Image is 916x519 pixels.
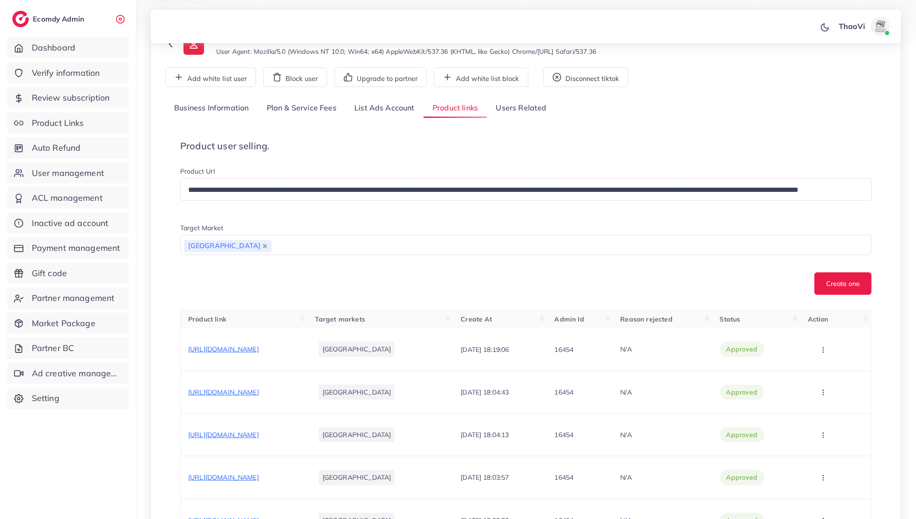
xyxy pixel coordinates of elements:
[871,17,890,36] img: avatar
[434,67,528,87] button: Add white list block
[184,240,271,252] span: [GEOGRAPHIC_DATA]
[180,223,223,233] label: Target Market
[32,217,109,229] span: Inactive ad account
[555,344,574,355] p: 16454
[319,342,395,357] li: [GEOGRAPHIC_DATA]
[32,92,110,104] span: Review subscription
[720,315,740,323] span: Status
[7,287,129,309] a: Partner management
[32,267,67,279] span: Gift code
[32,367,122,380] span: Ad creative management
[335,67,427,87] button: Upgrade to partner
[32,192,103,204] span: ACL management
[165,67,256,87] button: Add white list user
[32,42,75,54] span: Dashboard
[461,429,509,440] p: [DATE] 18:04:13
[32,242,120,254] span: Payment management
[319,427,395,442] li: [GEOGRAPHIC_DATA]
[621,345,632,353] span: N/A
[32,392,59,404] span: Setting
[808,315,828,323] span: Action
[7,337,129,359] a: Partner BC
[188,431,259,439] span: [URL][DOMAIN_NAME]
[461,344,509,355] p: [DATE] 18:19:06
[7,263,129,284] a: Gift code
[555,472,574,483] p: 16454
[834,17,894,36] a: ThaoViavatar
[12,11,29,27] img: logo
[188,315,227,323] span: Product link
[7,137,129,159] a: Auto Refund
[7,387,129,409] a: Setting
[165,98,258,118] a: Business Information
[555,429,574,440] p: 16454
[7,187,129,209] a: ACL management
[461,387,509,398] p: [DATE] 18:04:43
[726,473,758,482] span: approved
[487,98,555,118] a: Users Related
[32,292,115,304] span: Partner management
[319,385,395,400] li: [GEOGRAPHIC_DATA]
[319,470,395,485] li: [GEOGRAPHIC_DATA]
[621,388,632,396] span: N/A
[32,142,81,154] span: Auto Refund
[555,387,574,398] p: 16454
[7,162,129,184] a: User management
[7,313,129,334] a: Market Package
[345,98,424,118] a: List Ads Account
[7,112,129,134] a: Product Links
[180,167,215,176] label: Product Url
[7,237,129,259] a: Payment management
[180,140,872,152] h4: Product user selling.
[543,67,629,87] button: Disconnect tiktok
[621,315,673,323] span: Reason rejected
[814,272,872,295] button: Create one
[32,167,104,179] span: User management
[461,315,492,323] span: Create At
[188,345,259,353] span: [URL][DOMAIN_NAME]
[263,244,267,249] button: Deselect Pakistan
[621,431,632,439] span: N/A
[7,87,129,109] a: Review subscription
[12,11,87,27] a: logoEcomdy Admin
[33,15,87,23] h2: Ecomdy Admin
[555,315,584,323] span: Admin Id
[726,387,758,397] span: approved
[32,317,95,329] span: Market Package
[182,253,814,269] input: Search for option
[839,21,865,32] p: ThaoVi
[7,37,129,58] a: Dashboard
[7,212,129,234] a: Inactive ad account
[32,342,74,354] span: Partner BC
[188,388,259,396] span: [URL][DOMAIN_NAME]
[461,472,509,483] p: [DATE] 18:03:57
[621,473,632,482] span: N/A
[188,473,259,482] span: [URL][DOMAIN_NAME]
[7,363,129,384] a: Ad creative management
[726,430,758,439] span: approved
[7,62,129,84] a: Verify information
[32,117,84,129] span: Product Links
[180,235,872,255] div: Search for option
[315,315,365,323] span: Target markets
[726,344,758,354] span: approved
[258,98,345,118] a: Plan & Service Fees
[32,67,100,79] span: Verify information
[264,67,327,87] button: Block user
[424,98,487,118] a: Product links
[216,47,596,56] small: User Agent: Mozilla/5.0 (Windows NT 10.0; Win64; x64) AppleWebKit/537.36 (KHTML, like Gecko) Chro...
